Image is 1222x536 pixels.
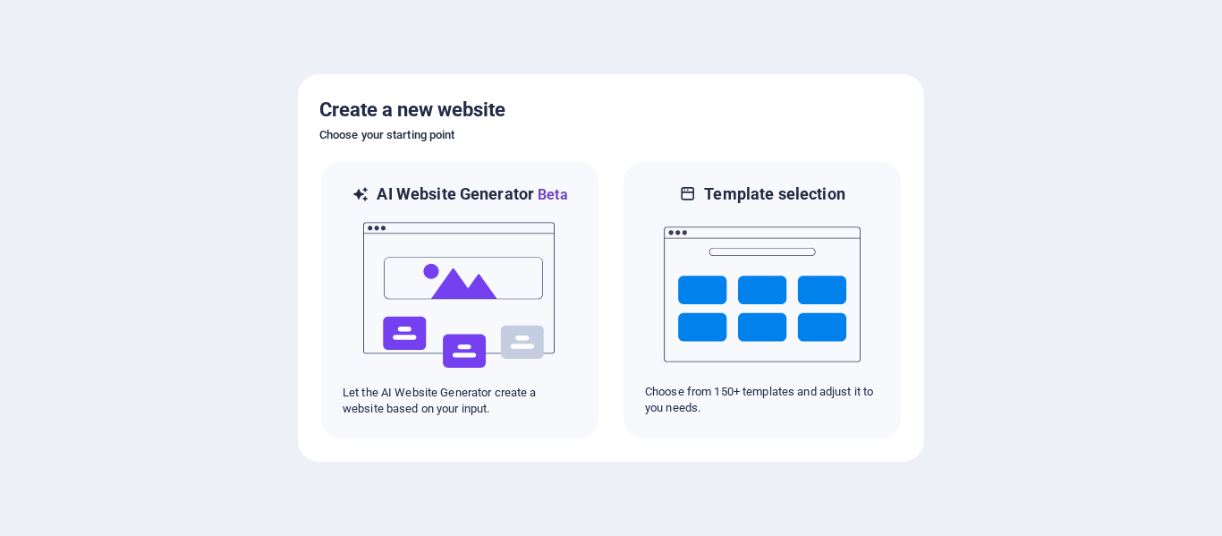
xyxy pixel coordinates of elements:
[377,183,567,206] h6: AI Website Generator
[622,160,903,440] div: Template selectionChoose from 150+ templates and adjust it to you needs.
[361,206,558,385] img: ai
[343,385,577,417] p: Let the AI Website Generator create a website based on your input.
[645,384,879,416] p: Choose from 150+ templates and adjust it to you needs.
[319,160,600,440] div: AI Website GeneratorBetaaiLet the AI Website Generator create a website based on your input.
[704,183,844,205] h6: Template selection
[319,124,903,146] h6: Choose your starting point
[319,96,903,124] h5: Create a new website
[534,186,568,203] span: Beta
